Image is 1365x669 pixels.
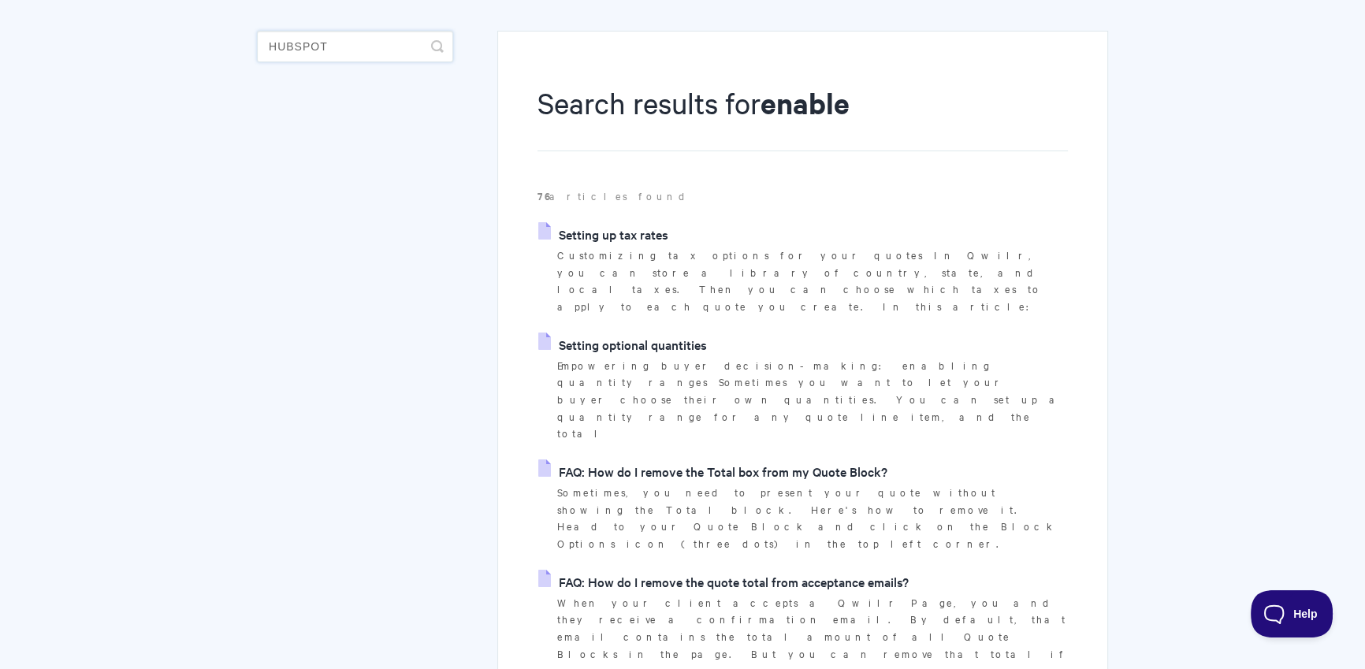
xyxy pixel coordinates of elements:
h1: Search results for [537,83,1068,151]
p: When your client accepts a Qwilr Page, you and they receive a confirmation email. By default, tha... [557,594,1068,663]
strong: enable [761,84,850,122]
a: FAQ: How do I remove the quote total from acceptance emails? [538,570,909,593]
iframe: Toggle Customer Support [1251,590,1333,637]
a: Setting optional quantities [538,333,707,356]
p: Customizing tax options for your quotes In Qwilr, you can store a library of country, state, and ... [557,247,1068,315]
p: articles found [537,188,1068,205]
input: Search [257,31,453,62]
a: FAQ: How do I remove the Total box from my Quote Block? [538,459,887,483]
strong: 76 [537,188,549,203]
p: Empowering buyer decision-making: enabling quantity ranges Sometimes you want to let your buyer c... [557,357,1068,443]
a: Setting up tax rates [538,222,668,246]
p: Sometimes, you need to present your quote without showing the Total block. Here's how to remove i... [557,484,1068,552]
